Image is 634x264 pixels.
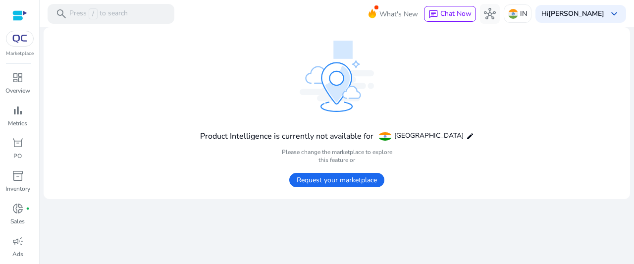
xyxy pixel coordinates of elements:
p: PO [13,152,22,160]
span: Request your marketplace [289,173,384,187]
span: orders [12,137,24,149]
p: Ads [12,250,23,259]
img: in.svg [508,9,518,19]
span: keyboard_arrow_down [608,8,620,20]
p: Press to search [69,8,128,19]
p: Metrics [8,119,27,128]
button: hub [480,4,500,24]
span: / [89,8,98,19]
p: IN [520,5,527,22]
span: fiber_manual_record [26,207,30,211]
h4: Product Intelligence is currently not available for [200,132,373,141]
p: Marketplace [6,50,34,57]
mat-icon: edit [466,132,474,140]
img: Feature-Not-Available [300,41,374,112]
span: campaign [12,235,24,247]
span: dashboard [12,72,24,84]
span: hub [484,8,496,20]
img: QC-logo.svg [11,35,29,43]
span: Chat Now [440,9,472,18]
span: [GEOGRAPHIC_DATA] [394,131,464,141]
span: What's New [379,5,418,23]
b: [PERSON_NAME] [548,9,604,18]
span: inventory_2 [12,170,24,182]
span: chat [428,9,438,19]
span: search [55,8,67,20]
span: donut_small [12,203,24,214]
p: Sales [10,217,25,226]
span: bar_chart [12,105,24,116]
p: Hi [541,10,604,17]
p: Inventory [5,184,30,193]
h4: Please change the marketplace to explore this feature or [200,148,474,164]
button: chatChat Now [424,6,476,22]
p: Overview [5,86,30,95]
